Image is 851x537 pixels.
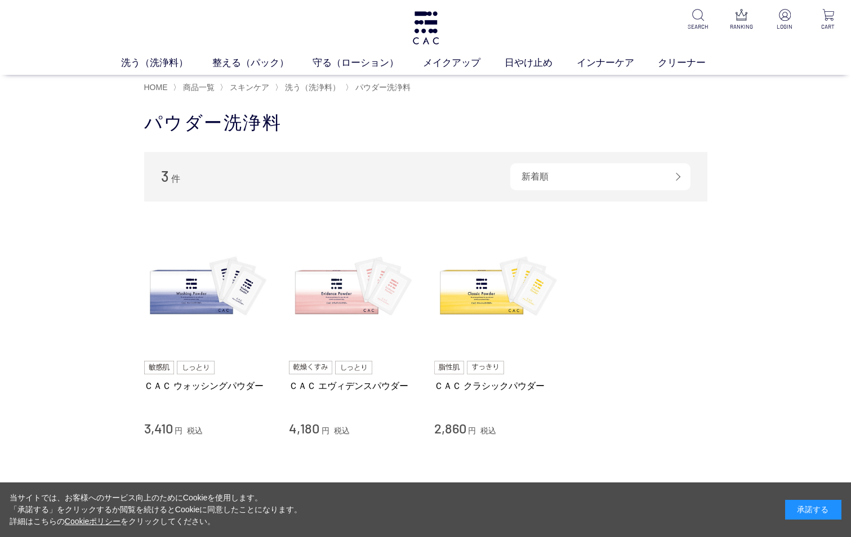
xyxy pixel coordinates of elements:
a: CART [814,9,842,31]
p: LOGIN [771,23,799,31]
li: 〉 [173,82,217,93]
a: 日やけ止め [505,56,577,70]
span: 3,410 [144,420,173,436]
a: 守る（ローション） [313,56,423,70]
span: 円 [175,426,182,435]
a: SEARCH [684,9,712,31]
span: スキンケア [230,83,269,92]
p: SEARCH [684,23,712,31]
a: 洗う（洗浄料） [121,56,212,70]
li: 〉 [275,82,343,93]
img: しっとり [335,361,372,374]
img: 脂性肌 [434,361,464,374]
h1: パウダー洗浄料 [144,111,707,135]
span: 税込 [480,426,496,435]
a: クリーナー [658,56,730,70]
span: 商品一覧 [183,83,215,92]
span: 税込 [187,426,203,435]
img: 乾燥くすみ [289,361,332,374]
img: すっきり [467,361,504,374]
div: 承諾する [785,500,841,520]
span: 3 [161,167,169,185]
a: Cookieポリシー [65,517,121,526]
img: 敏感肌 [144,361,175,374]
span: 件 [171,174,180,184]
span: パウダー洗浄料 [355,83,411,92]
p: RANKING [728,23,755,31]
a: メイクアップ [423,56,505,70]
span: 洗う（洗浄料） [285,83,340,92]
span: 税込 [334,426,350,435]
a: スキンケア [228,83,269,92]
p: CART [814,23,842,31]
img: ＣＡＣ ウォッシングパウダー [144,224,273,352]
li: 〉 [220,82,272,93]
div: 当サイトでは、お客様へのサービス向上のためにCookieを使用します。 「承諾する」をクリックするか閲覧を続けるとCookieに同意したことになります。 詳細はこちらの をクリックしてください。 [10,492,302,527]
a: パウダー洗浄料 [353,83,411,92]
a: 整える（パック） [212,56,313,70]
a: インナーケア [577,56,658,70]
span: 4,180 [289,420,319,436]
a: HOME [144,83,168,92]
a: ＣＡＣ エヴィデンスパウダー [289,380,417,392]
a: 洗う（洗浄料） [283,83,340,92]
a: ＣＡＣ クラシックパウダー [434,380,563,392]
a: RANKING [728,9,755,31]
img: しっとり [177,361,214,374]
a: ＣＡＣ ウォッシングパウダー [144,380,273,392]
li: 〉 [345,82,413,93]
span: 2,860 [434,420,466,436]
span: 円 [322,426,329,435]
a: LOGIN [771,9,799,31]
span: 円 [468,426,476,435]
a: 商品一覧 [181,83,215,92]
img: ＣＡＣ クラシックパウダー [434,224,563,352]
img: logo [411,11,440,44]
img: ＣＡＣ エヴィデンスパウダー [289,224,417,352]
div: 新着順 [510,163,690,190]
